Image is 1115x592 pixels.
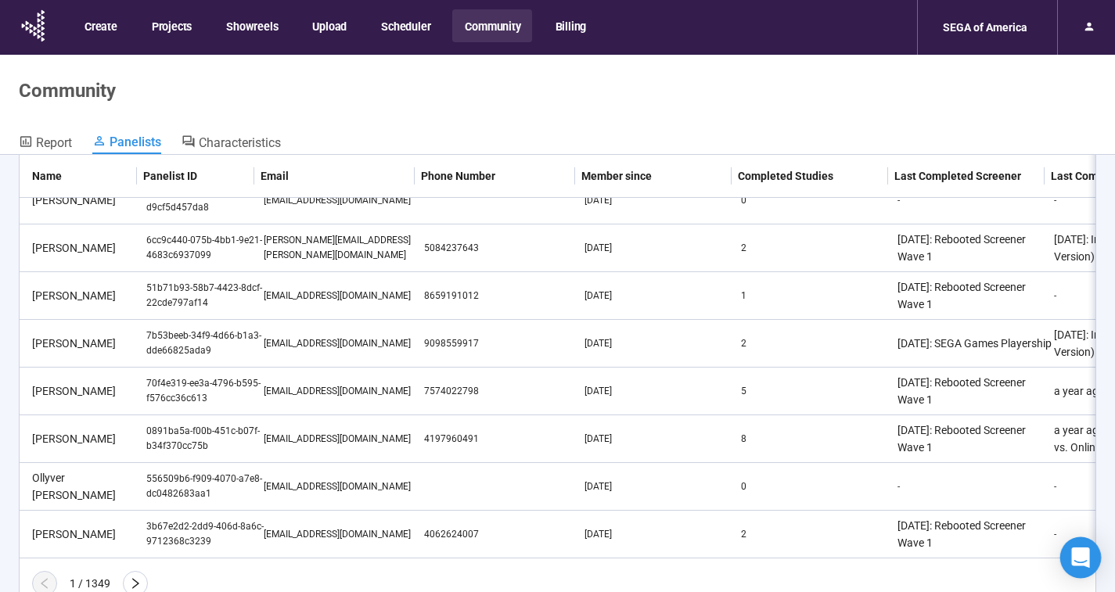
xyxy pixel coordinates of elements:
[897,374,1054,408] div: [DATE]: Rebooted Screener Wave 1
[424,289,584,303] div: 8659191012
[888,155,1045,198] th: Last Completed Screener
[20,155,137,198] th: Name
[110,135,161,149] span: Panelists
[584,384,741,399] div: [DATE]
[264,384,424,399] div: [EMAIL_ADDRESS][DOMAIN_NAME]
[732,155,888,198] th: Completed Studies
[70,575,110,592] div: 1 / 1349
[369,9,441,42] button: Scheduler
[26,239,146,257] div: [PERSON_NAME]
[452,9,531,42] button: Community
[584,432,741,447] div: [DATE]
[26,335,146,352] div: [PERSON_NAME]
[137,155,254,198] th: Panelist ID
[424,336,584,351] div: 9098559917
[146,424,264,454] div: 0891ba5a-f00b-451c-b07f-b34f370cc75b
[254,155,415,198] th: Email
[424,241,584,256] div: 5084237643
[264,193,424,208] div: [EMAIL_ADDRESS][DOMAIN_NAME]
[26,287,146,304] div: [PERSON_NAME]
[26,526,146,543] div: [PERSON_NAME]
[741,336,897,351] div: 2
[214,9,289,42] button: Showreels
[741,193,897,208] div: 0
[146,281,264,310] div: 51b71b93-58b7-4423-8dcf-22cde797af14
[741,384,897,399] div: 5
[584,336,741,351] div: [DATE]
[897,517,1054,551] div: [DATE]: Rebooted Screener Wave 1
[264,233,424,263] div: [PERSON_NAME][EMAIL_ADDRESS][PERSON_NAME][DOMAIN_NAME]
[182,134,281,154] a: Characteristics
[575,155,732,198] th: Member since
[1060,537,1102,579] div: Open Intercom Messenger
[933,13,1037,42] div: SEGA of America
[26,430,146,447] div: [PERSON_NAME]
[584,193,741,208] div: [DATE]
[26,469,146,504] div: Ollyver [PERSON_NAME]
[19,80,116,102] h1: Community
[897,479,1054,494] div: -
[146,185,264,215] div: 0c2e9fa2-4dbd-4252-b1b1-d9cf5d457da8
[264,479,424,494] div: [EMAIL_ADDRESS][DOMAIN_NAME]
[38,577,51,590] span: left
[741,289,897,303] div: 1
[92,134,161,154] a: Panelists
[584,241,741,256] div: [DATE]
[146,376,264,406] div: 70f4e319-ee3a-4796-b595-f576cc36c613
[146,328,264,358] div: 7b53beeb-34f9-4d66-b1a3-dde66825ada9
[139,9,203,42] button: Projects
[264,432,424,447] div: [EMAIL_ADDRESS][DOMAIN_NAME]
[741,479,897,494] div: 0
[26,192,146,209] div: [PERSON_NAME]
[19,134,72,154] a: Report
[199,135,281,150] span: Characteristics
[741,527,897,542] div: 2
[897,231,1054,265] div: [DATE]: Rebooted Screener Wave 1
[424,384,584,399] div: 7574022798
[584,527,741,542] div: [DATE]
[72,9,128,42] button: Create
[146,519,264,549] div: 3b67e2d2-2dd9-406d-8a6c-9712368c3239
[741,241,897,256] div: 2
[584,479,741,494] div: [DATE]
[584,289,741,303] div: [DATE]
[897,335,1054,352] div: [DATE]: SEGA Games Playership
[897,278,1054,313] div: [DATE]: Rebooted Screener Wave 1
[36,135,72,150] span: Report
[424,432,584,447] div: 4197960491
[741,432,897,447] div: 8
[424,527,584,542] div: 4062624007
[264,527,424,542] div: [EMAIL_ADDRESS][DOMAIN_NAME]
[26,382,146,400] div: [PERSON_NAME]
[264,336,424,351] div: [EMAIL_ADDRESS][DOMAIN_NAME]
[415,155,575,198] th: Phone Number
[146,472,264,501] div: 556509b6-f909-4070-a7e8-dc0482683aa1
[897,193,1054,208] div: -
[129,577,142,590] span: right
[264,289,424,303] div: [EMAIL_ADDRESS][DOMAIN_NAME]
[300,9,358,42] button: Upload
[897,422,1054,456] div: [DATE]: Rebooted Screener Wave 1
[146,233,264,263] div: 6cc9c440-075b-4bb1-9e21-4683c6937099
[543,9,598,42] button: Billing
